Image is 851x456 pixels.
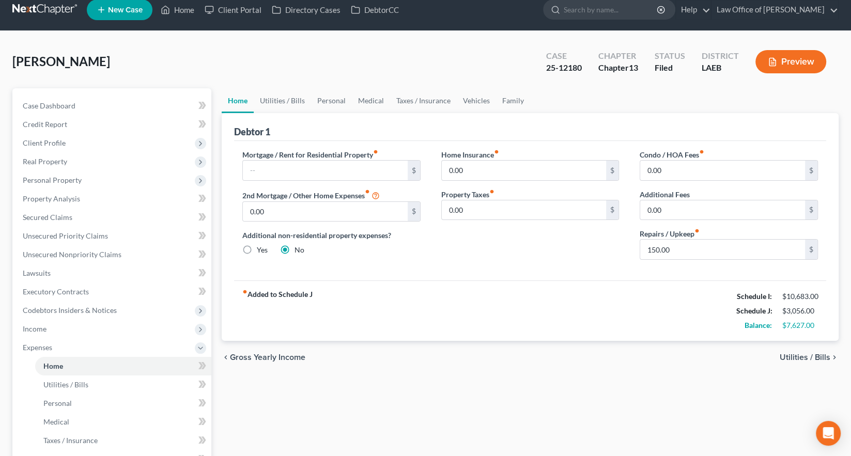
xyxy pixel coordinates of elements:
span: Expenses [23,343,52,352]
span: Client Profile [23,138,66,147]
i: fiber_manual_record [373,149,378,154]
span: Income [23,324,47,333]
div: $ [805,200,817,220]
span: Medical [43,417,69,426]
strong: Schedule I: [737,292,772,301]
a: Case Dashboard [14,97,211,115]
a: Vehicles [457,88,496,113]
label: 2nd Mortgage / Other Home Expenses [242,189,380,201]
input: -- [640,161,805,180]
label: Yes [257,245,268,255]
i: chevron_right [830,353,839,361]
span: Real Property [23,157,67,166]
strong: Added to Schedule J [242,289,313,333]
i: fiber_manual_record [699,149,704,154]
input: -- [442,161,607,180]
a: Client Portal [199,1,267,19]
a: Directory Cases [267,1,346,19]
i: fiber_manual_record [489,189,494,194]
button: chevron_left Gross Yearly Income [222,353,305,361]
a: Unsecured Priority Claims [14,227,211,245]
strong: Schedule J: [736,306,772,315]
label: Property Taxes [441,189,494,200]
div: $ [805,161,817,180]
span: Property Analysis [23,194,80,203]
span: Gross Yearly Income [230,353,305,361]
label: Condo / HOA Fees [640,149,704,160]
input: -- [243,161,408,180]
div: $ [408,202,420,222]
span: Secured Claims [23,213,72,222]
input: -- [640,200,805,220]
label: Additional Fees [640,189,690,200]
label: Home Insurance [441,149,499,160]
label: Mortgage / Rent for Residential Property [242,149,378,160]
button: Utilities / Bills chevron_right [780,353,839,361]
span: [PERSON_NAME] [12,54,110,69]
input: -- [640,240,805,259]
label: Repairs / Upkeep [640,228,700,239]
span: Lawsuits [23,269,51,277]
span: Executory Contracts [23,287,89,296]
div: District [702,50,739,62]
div: Open Intercom Messenger [816,421,841,446]
span: 13 [629,62,638,72]
label: No [295,245,304,255]
a: Home [156,1,199,19]
div: $7,627.00 [782,320,818,331]
i: chevron_left [222,353,230,361]
a: Help [676,1,710,19]
a: Home [35,357,211,375]
span: Case Dashboard [23,101,75,110]
a: Law Office of [PERSON_NAME] [711,1,838,19]
div: $3,056.00 [782,306,818,316]
div: $ [606,161,618,180]
i: fiber_manual_record [242,289,247,294]
div: $ [805,240,817,259]
span: Codebtors Insiders & Notices [23,306,117,315]
span: New Case [108,6,143,14]
a: Family [496,88,530,113]
span: Credit Report [23,120,67,129]
div: Case [546,50,582,62]
button: Preview [755,50,826,73]
a: Credit Report [14,115,211,134]
div: LAEB [702,62,739,74]
a: Medical [352,88,390,113]
span: Personal Property [23,176,82,184]
a: Unsecured Nonpriority Claims [14,245,211,264]
span: Taxes / Insurance [43,436,98,445]
a: Executory Contracts [14,282,211,301]
i: fiber_manual_record [494,149,499,154]
a: DebtorCC [346,1,404,19]
input: -- [243,202,408,222]
span: Utilities / Bills [780,353,830,361]
i: fiber_manual_record [365,189,370,194]
i: fiber_manual_record [694,228,700,233]
div: Filed [655,62,685,74]
div: Chapter [598,50,638,62]
div: 25-12180 [546,62,582,74]
a: Utilities / Bills [35,375,211,394]
div: Chapter [598,62,638,74]
a: Personal [311,88,352,113]
span: Personal [43,399,72,407]
a: Taxes / Insurance [390,88,457,113]
a: Lawsuits [14,264,211,282]
span: Unsecured Priority Claims [23,231,108,240]
div: $10,683.00 [782,291,818,302]
span: Home [43,361,63,370]
a: Personal [35,394,211,413]
a: Property Analysis [14,190,211,208]
input: -- [442,200,607,220]
label: Additional non-residential property expenses? [242,230,421,241]
a: Utilities / Bills [254,88,311,113]
div: $ [408,161,420,180]
a: Home [222,88,254,113]
div: Debtor 1 [234,125,270,138]
div: $ [606,200,618,220]
a: Medical [35,413,211,431]
a: Secured Claims [14,208,211,227]
a: Taxes / Insurance [35,431,211,450]
strong: Balance: [745,321,772,329]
